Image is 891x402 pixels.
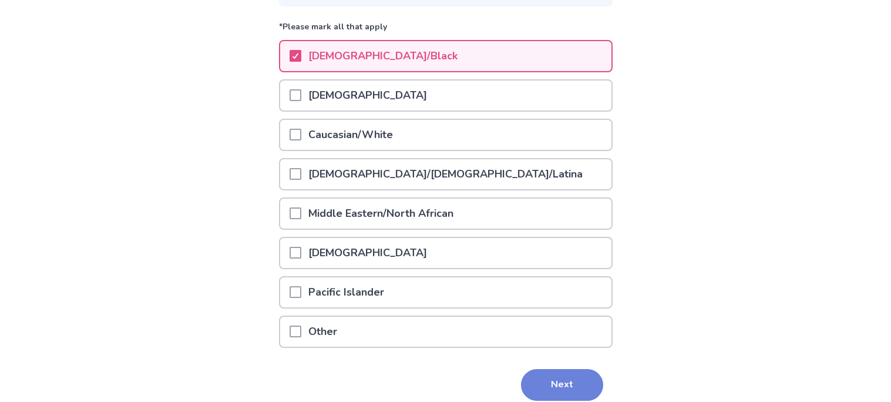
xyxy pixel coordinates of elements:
button: Next [521,369,603,401]
p: Middle Eastern/North African [301,199,460,229]
p: [DEMOGRAPHIC_DATA] [301,81,434,110]
p: Pacific Islander [301,277,391,307]
p: [DEMOGRAPHIC_DATA]/[DEMOGRAPHIC_DATA]/Latina [301,159,590,189]
p: Other [301,317,344,347]
p: [DEMOGRAPHIC_DATA] [301,238,434,268]
p: [DEMOGRAPHIC_DATA]/Black [301,41,465,71]
p: Caucasian/White [301,120,400,150]
p: *Please mark all that apply [279,21,613,40]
